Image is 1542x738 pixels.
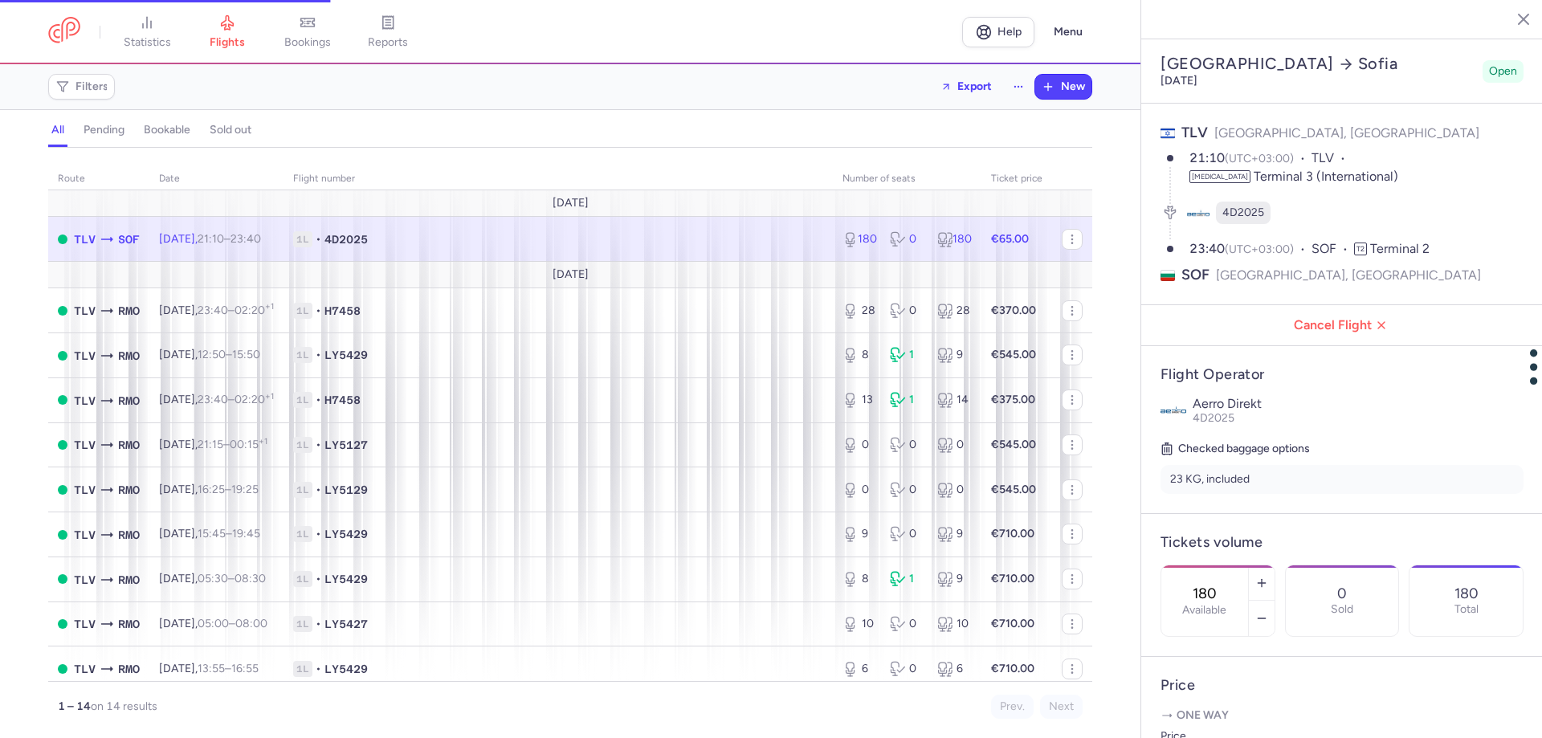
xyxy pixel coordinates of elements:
[159,572,266,585] span: [DATE],
[1489,63,1517,80] span: Open
[842,482,877,498] div: 0
[316,526,321,542] span: •
[991,393,1035,406] strong: €375.00
[159,393,274,406] span: [DATE],
[198,527,226,540] time: 15:45
[58,699,91,713] strong: 1 – 14
[118,230,140,248] span: SOF
[937,482,972,498] div: 0
[198,393,274,406] span: –
[890,661,924,677] div: 0
[74,392,96,410] span: TLV
[1189,150,1225,165] time: 21:10
[159,527,260,540] span: [DATE],
[937,571,972,587] div: 9
[324,231,368,247] span: 4D2025
[198,438,223,451] time: 21:15
[991,483,1036,496] strong: €545.00
[324,571,368,587] span: LY5429
[316,437,321,453] span: •
[159,662,259,675] span: [DATE],
[293,526,312,542] span: 1L
[991,348,1036,361] strong: €545.00
[316,231,321,247] span: •
[198,527,260,540] span: –
[1312,149,1352,168] span: TLV
[1454,603,1479,616] p: Total
[1331,603,1353,616] p: Sold
[937,661,972,677] div: 6
[118,347,140,365] span: RMO
[890,482,924,498] div: 0
[991,695,1034,719] button: Prev.
[159,438,267,451] span: [DATE],
[937,526,972,542] div: 9
[198,483,225,496] time: 16:25
[198,232,224,246] time: 21:10
[198,483,259,496] span: –
[187,14,267,50] a: flights
[230,232,261,246] time: 23:40
[991,617,1034,630] strong: €710.00
[1216,265,1481,285] span: [GEOGRAPHIC_DATA], [GEOGRAPHIC_DATA]
[316,347,321,363] span: •
[293,347,312,363] span: 1L
[198,304,274,317] span: –
[1181,124,1208,141] span: TLV
[1187,202,1210,224] figure: 4D airline logo
[937,303,972,319] div: 28
[74,660,96,678] span: TLV
[118,392,140,410] span: RMO
[198,662,225,675] time: 13:55
[265,391,274,402] sup: +1
[1161,397,1186,422] img: Aerro Direkt logo
[1161,707,1524,724] p: One way
[1312,240,1354,259] span: SOF
[198,617,267,630] span: –
[74,526,96,544] span: TLV
[284,167,833,191] th: Flight number
[231,483,259,496] time: 19:25
[890,347,924,363] div: 1
[316,571,321,587] span: •
[1161,533,1524,552] h4: Tickets volume
[348,14,428,50] a: reports
[937,616,972,632] div: 10
[198,348,260,361] span: –
[51,123,64,137] h4: all
[48,167,149,191] th: route
[1161,54,1476,74] h2: [GEOGRAPHIC_DATA] Sofia
[149,167,284,191] th: date
[267,14,348,50] a: bookings
[842,571,877,587] div: 8
[890,571,924,587] div: 1
[324,437,368,453] span: LY5127
[368,35,408,50] span: reports
[1161,439,1524,459] h5: Checked baggage options
[842,303,877,319] div: 28
[1354,243,1367,255] span: T2
[198,304,228,317] time: 23:40
[553,268,589,281] span: [DATE]
[324,482,368,498] span: LY5129
[118,302,140,320] span: RMO
[265,301,274,312] sup: +1
[937,347,972,363] div: 9
[890,231,924,247] div: 0
[293,616,312,632] span: 1L
[957,80,992,92] span: Export
[890,303,924,319] div: 0
[198,572,266,585] span: –
[981,167,1052,191] th: Ticket price
[74,615,96,633] span: TLV
[1154,318,1530,332] span: Cancel Flight
[937,437,972,453] div: 0
[1214,125,1479,141] span: [GEOGRAPHIC_DATA], [GEOGRAPHIC_DATA]
[284,35,331,50] span: bookings
[937,231,972,247] div: 180
[316,616,321,632] span: •
[1040,695,1083,719] button: Next
[324,661,368,677] span: LY5429
[235,572,266,585] time: 08:30
[324,347,368,363] span: LY5429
